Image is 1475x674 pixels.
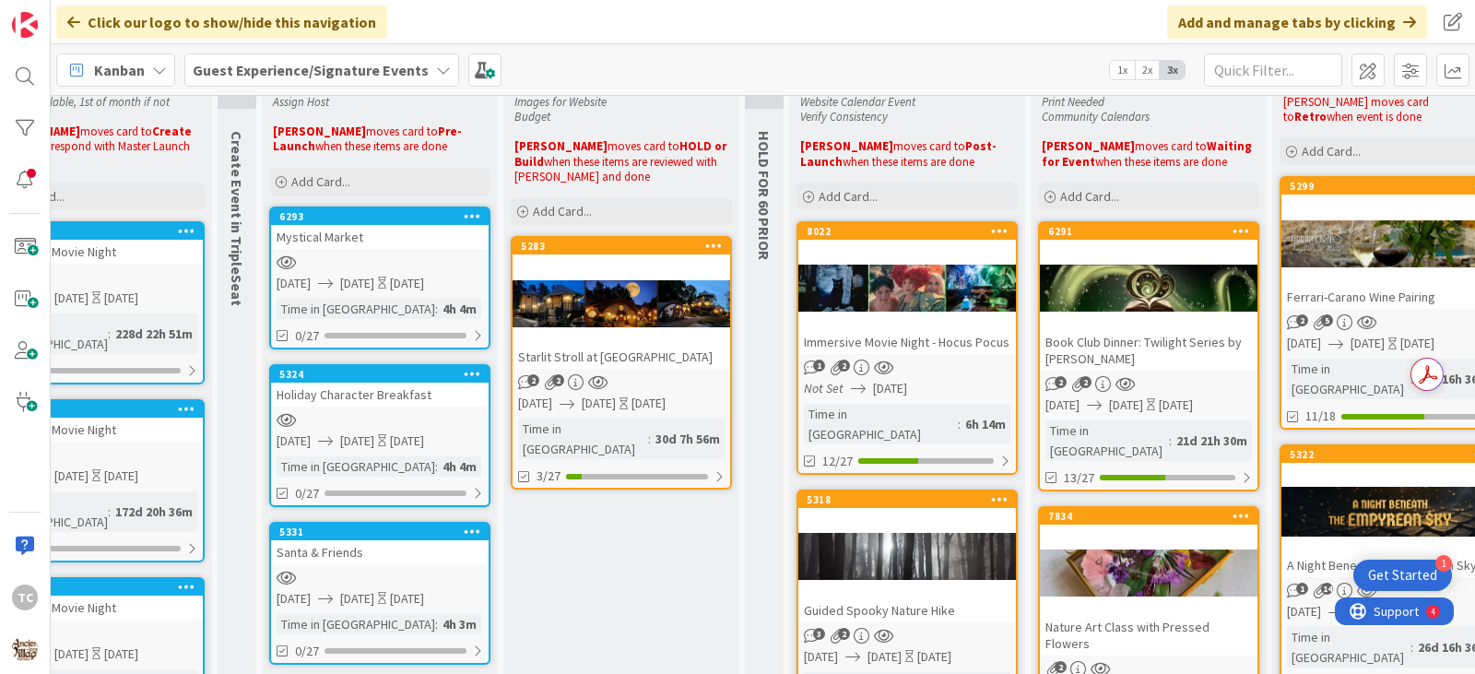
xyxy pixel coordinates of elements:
div: Get Started [1368,566,1437,585]
em: Community Calendars [1042,109,1150,124]
span: when these items are done [843,154,974,170]
div: 172d 20h 36m [111,502,197,522]
span: [DATE] [1045,396,1080,415]
div: 4h 4m [438,299,481,319]
div: Time in [GEOGRAPHIC_DATA] [277,614,435,634]
span: : [108,324,111,344]
span: 2 [838,360,850,372]
a: 6291Book Club Dinner: Twilight Series by [PERSON_NAME][DATE][DATE][DATE]Time in [GEOGRAPHIC_DATA]... [1038,221,1259,491]
span: 2 [527,374,539,386]
span: [DATE] [867,647,902,667]
span: 1x [1110,61,1135,79]
span: moves card to [608,138,679,154]
div: 6293 [271,208,489,225]
span: when these items are done [315,138,447,154]
span: 3x [1160,61,1185,79]
div: Time in [GEOGRAPHIC_DATA] [277,299,435,319]
span: : [435,456,438,477]
span: [DATE] [277,432,311,451]
span: Add Card... [819,188,878,205]
div: 5318 [807,493,1016,506]
strong: [PERSON_NAME] [800,138,893,154]
span: 13/27 [1064,468,1094,488]
div: Add and manage tabs by clicking [1167,6,1427,39]
span: [DATE] [1287,602,1321,621]
span: : [435,614,438,634]
span: : [958,414,961,434]
div: 1 [1435,555,1452,572]
span: [DATE] [54,289,88,308]
span: [DATE] [340,589,374,609]
div: [DATE] [390,274,424,293]
div: 5283 [513,238,730,254]
div: Time in [GEOGRAPHIC_DATA] [804,404,958,444]
span: : [648,429,651,449]
span: when event is done [1327,109,1422,124]
div: 7834Nature Art Class with Pressed Flowers [1040,508,1257,656]
strong: [PERSON_NAME] [1042,138,1135,154]
span: [DATE] [277,274,311,293]
a: 5324Holiday Character Breakfast[DATE][DATE][DATE]Time in [GEOGRAPHIC_DATA]:4h 4m0/27 [269,364,490,507]
span: 2 [838,628,850,640]
span: [DATE] [518,394,552,413]
span: [DATE] [1351,334,1385,353]
div: 6291 [1040,223,1257,240]
div: [DATE] [104,467,138,486]
div: [DATE] [390,432,424,451]
span: [DATE] [804,647,838,667]
a: 5283Starlit Stroll at [GEOGRAPHIC_DATA][DATE][DATE][DATE]Time in [GEOGRAPHIC_DATA]:30d 7h 56m3/27 [511,236,732,490]
span: 0/27 [295,642,319,661]
span: [PERSON_NAME] moves card to [1283,94,1432,124]
span: when these items are done [1095,154,1227,170]
span: 12/27 [822,452,853,471]
div: 8022Immersive Movie Night - Hocus Pocus [798,223,1016,354]
span: : [435,299,438,319]
strong: HOLD or Build [514,138,729,169]
span: 0/27 [295,326,319,346]
div: Santa & Friends [271,540,489,564]
div: Time in [GEOGRAPHIC_DATA] [518,419,648,459]
span: Add Card... [291,173,350,190]
em: Print Needed [1042,94,1104,110]
i: Not Set [804,380,844,396]
em: Website Calendar Event [800,94,915,110]
div: 21d 21h 30m [1172,431,1252,451]
span: moves card to [893,138,965,154]
div: 6291 [1048,225,1257,238]
span: Create Event in TripleSeat [228,131,246,306]
span: : [1410,637,1413,657]
div: Click our logo to show/hide this navigation [56,6,387,39]
span: : [1169,431,1172,451]
em: Budget [514,109,550,124]
span: moves card to [80,124,152,139]
div: 6291Book Club Dinner: Twilight Series by [PERSON_NAME] [1040,223,1257,371]
span: [DATE] [873,379,907,398]
span: Kanban [94,59,145,81]
strong: Pre-Launch [273,124,462,154]
span: 2 [1055,661,1067,673]
span: : [108,502,111,522]
em: Verify Consistency [800,109,888,124]
span: [DATE] [340,274,374,293]
div: 5324 [271,366,489,383]
span: when these items are reviewed with [PERSON_NAME] and done [514,154,720,184]
div: [DATE] [1400,334,1434,353]
div: 228d 22h 51m [111,324,197,344]
div: 5324Holiday Character Breakfast [271,366,489,407]
strong: [PERSON_NAME] [514,138,608,154]
span: 1 [1296,583,1308,595]
div: [DATE] [104,289,138,308]
div: [DATE] [104,644,138,664]
div: 6293 [279,210,489,223]
b: Guest Experience/Signature Events [193,61,429,79]
strong: Post-Launch [800,138,997,169]
span: 5 [1321,314,1333,326]
span: 1 [813,360,825,372]
div: 30d 7h 56m [651,429,725,449]
div: 5283 [521,240,730,253]
strong: Retro [1294,109,1327,124]
span: [DATE] [277,589,311,609]
input: Quick Filter... [1204,53,1342,87]
span: 2 [1080,376,1091,388]
div: [DATE] [917,647,951,667]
